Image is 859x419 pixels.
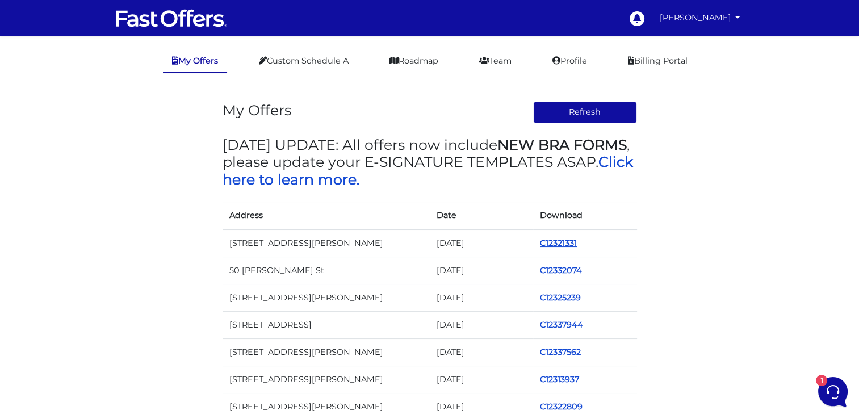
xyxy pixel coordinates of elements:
[98,330,130,341] p: Messages
[9,9,191,45] h2: Hello [PERSON_NAME] 👋
[540,374,579,384] a: C12313937
[82,166,159,175] span: Start a Conversation
[540,347,581,357] a: C12337562
[533,202,637,229] th: Download
[380,50,447,72] a: Roadmap
[540,292,581,303] a: C12325239
[14,121,213,155] a: AuraYou:please and thanks5mo ago
[48,95,174,107] p: You: not acceptable
[223,284,430,311] td: [STREET_ADDRESS][PERSON_NAME]
[181,125,209,136] p: 5mo ago
[223,338,430,366] td: [STREET_ADDRESS][PERSON_NAME]
[48,139,174,150] p: You: please and thanks
[430,229,534,257] td: [DATE]
[533,102,637,123] button: Refresh
[18,64,92,73] span: Your Conversations
[183,64,209,73] a: See all
[430,366,534,393] td: [DATE]
[181,82,209,92] p: 5mo ago
[223,202,430,229] th: Address
[540,401,583,412] a: C12322809
[223,153,633,187] a: Click here to learn more.
[430,202,534,229] th: Date
[470,50,521,72] a: Team
[223,366,430,393] td: [STREET_ADDRESS][PERSON_NAME]
[223,257,430,284] td: 50 [PERSON_NAME] St
[18,160,209,182] button: Start a Conversation
[540,238,577,248] a: C12321331
[18,127,41,149] img: dark
[48,125,174,137] span: Aura
[26,229,186,241] input: Search for an Article...
[198,95,209,107] span: 3
[223,136,637,188] h3: [DATE] UPDATE: All offers now include , please update your E-SIGNATURE TEMPLATES ASAP.
[540,320,583,330] a: C12337944
[114,313,121,321] span: 1
[14,77,213,111] a: AuraYou:not acceptable5mo ago3
[223,229,430,257] td: [STREET_ADDRESS][PERSON_NAME]
[79,315,149,341] button: 1Messages
[655,7,745,29] a: [PERSON_NAME]
[163,50,227,73] a: My Offers
[141,205,209,214] a: Open Help Center
[430,311,534,338] td: [DATE]
[148,315,218,341] button: Help
[543,50,596,72] a: Profile
[223,102,291,119] h3: My Offers
[48,82,174,93] span: Aura
[223,311,430,338] td: [STREET_ADDRESS]
[176,330,191,341] p: Help
[430,338,534,366] td: [DATE]
[619,50,697,72] a: Billing Portal
[18,205,77,214] span: Find an Answer
[9,315,79,341] button: Home
[816,375,850,409] iframe: Customerly Messenger Launcher
[430,257,534,284] td: [DATE]
[18,83,41,106] img: dark
[430,284,534,311] td: [DATE]
[540,265,582,275] a: C12332074
[250,50,358,72] a: Custom Schedule A
[497,136,627,153] strong: NEW BRA FORMS
[34,330,53,341] p: Home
